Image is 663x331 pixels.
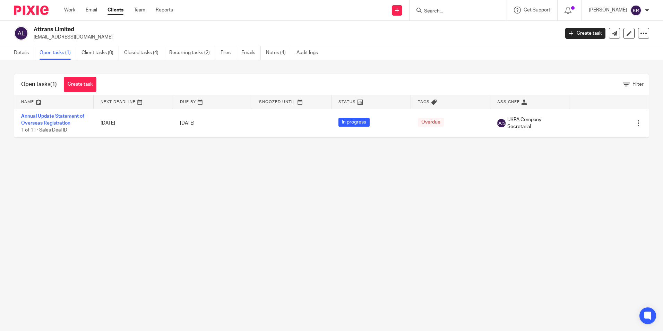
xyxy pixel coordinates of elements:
img: svg%3E [497,119,506,127]
a: Details [14,46,34,60]
h1: Open tasks [21,81,57,88]
a: Create task [64,77,96,92]
span: Get Support [524,8,550,12]
input: Search [423,8,486,15]
a: Team [134,7,145,14]
a: Work [64,7,75,14]
a: Reports [156,7,173,14]
img: svg%3E [14,26,28,41]
span: Status [338,100,356,104]
a: Clients [107,7,123,14]
span: Snoozed Until [259,100,295,104]
span: 1 of 11 · Sales Deal ID [21,128,67,133]
a: Email [86,7,97,14]
a: Annual Update Statement of Overseas Registration [21,114,84,126]
img: svg%3E [630,5,642,16]
td: [DATE] [94,109,173,137]
a: Closed tasks (4) [124,46,164,60]
a: Notes (4) [266,46,291,60]
a: Client tasks (0) [81,46,119,60]
span: [DATE] [180,121,195,126]
span: UKPA Company Secretarial [507,116,563,130]
p: [EMAIL_ADDRESS][DOMAIN_NAME] [34,34,555,41]
a: Audit logs [296,46,323,60]
a: Recurring tasks (2) [169,46,215,60]
a: Files [221,46,236,60]
a: Open tasks (1) [40,46,76,60]
span: In progress [338,118,370,127]
img: Pixie [14,6,49,15]
span: Overdue [418,118,444,127]
span: (1) [50,82,57,87]
a: Emails [241,46,261,60]
span: Filter [632,82,644,87]
a: Create task [565,28,605,39]
span: Tags [418,100,430,104]
h2: Attrans Limited [34,26,450,33]
p: [PERSON_NAME] [589,7,627,14]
